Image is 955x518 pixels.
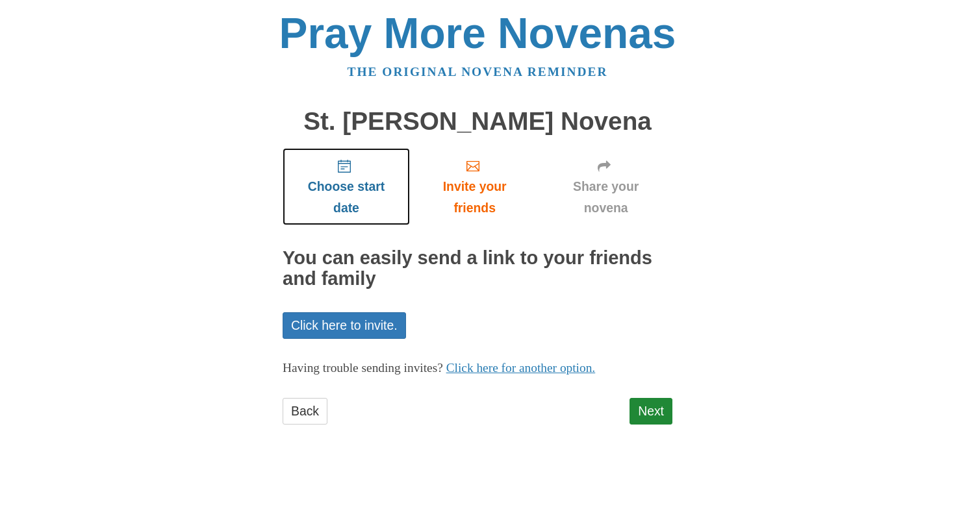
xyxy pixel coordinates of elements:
[283,312,406,339] a: Click here to invite.
[539,148,672,225] a: Share your novena
[296,176,397,219] span: Choose start date
[552,176,659,219] span: Share your novena
[423,176,526,219] span: Invite your friends
[283,108,672,136] h1: St. [PERSON_NAME] Novena
[283,361,443,375] span: Having trouble sending invites?
[410,148,539,225] a: Invite your friends
[283,248,672,290] h2: You can easily send a link to your friends and family
[283,148,410,225] a: Choose start date
[283,398,327,425] a: Back
[348,65,608,79] a: The original novena reminder
[630,398,672,425] a: Next
[279,9,676,57] a: Pray More Novenas
[446,361,596,375] a: Click here for another option.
